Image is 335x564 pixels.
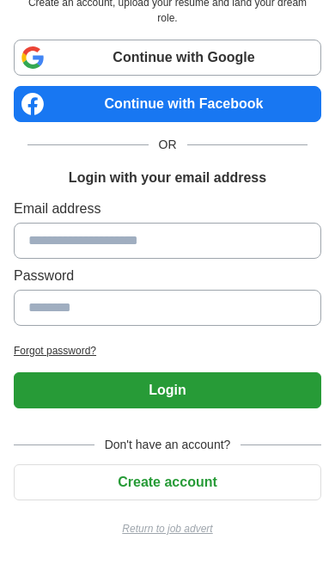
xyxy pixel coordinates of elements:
span: Don't have an account? [94,436,241,454]
h1: Login with your email address [69,168,266,188]
label: Email address [14,199,321,219]
a: Continue with Google [14,40,321,76]
label: Password [14,266,321,286]
a: Forgot password? [14,343,321,359]
a: Continue with Facebook [14,86,321,122]
a: Return to job advert [14,521,321,536]
span: OR [149,136,187,154]
button: Login [14,372,321,408]
button: Create account [14,464,321,500]
a: Create account [14,475,321,489]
